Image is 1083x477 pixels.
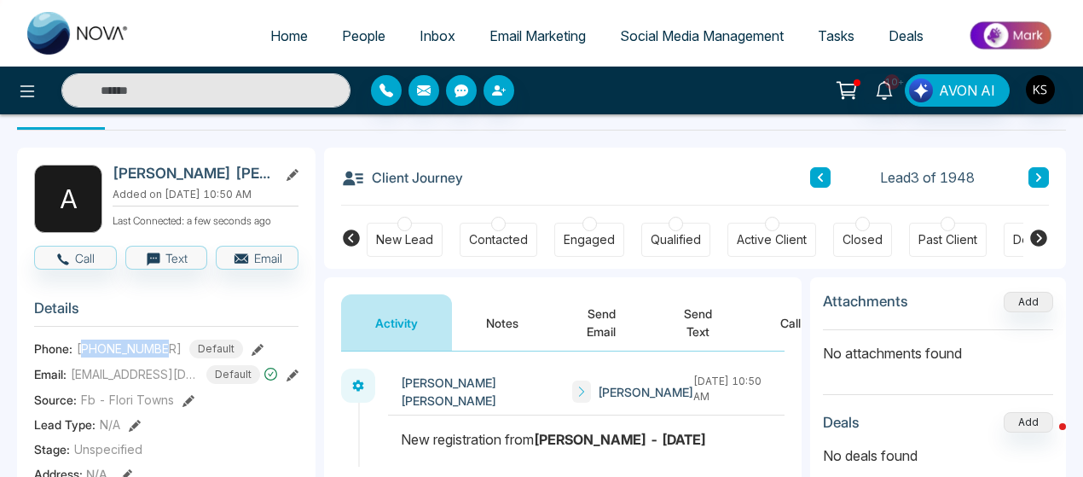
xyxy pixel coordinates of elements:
div: Active Client [737,231,807,248]
span: Social Media Management [620,27,784,44]
button: Notes [452,294,553,351]
span: Default [189,340,243,358]
img: Lead Flow [909,79,933,102]
a: People [325,20,403,52]
span: Home [270,27,308,44]
button: Send Text [650,294,746,351]
button: AVON AI [905,74,1010,107]
span: Source: [34,391,77,409]
button: Send Email [553,294,650,351]
span: AVON AI [939,80,995,101]
div: Qualified [651,231,701,248]
span: Lead Type: [34,416,96,433]
p: No deals found [823,445,1053,466]
span: Default [206,365,260,384]
span: Phone: [34,340,72,358]
img: User Avatar [1026,75,1055,104]
iframe: Intercom live chat [1025,419,1066,460]
a: Home [253,20,325,52]
a: Social Media Management [603,20,801,52]
span: 10+ [884,74,900,90]
span: [PERSON_NAME] [PERSON_NAME] [401,374,565,410]
span: Stage: [34,440,70,458]
button: Activity [341,294,452,351]
span: [EMAIL_ADDRESS][DOMAIN_NAME] [71,365,199,383]
span: People [342,27,385,44]
button: Add [1004,412,1053,433]
button: Call [746,294,835,351]
button: Add [1004,292,1053,312]
span: Fb - Flori Towns [81,391,174,409]
div: Engaged [564,231,615,248]
div: Contacted [469,231,528,248]
span: Tasks [818,27,854,44]
span: Email Marketing [489,27,586,44]
button: Email [216,246,298,270]
a: Email Marketing [472,20,603,52]
span: [PHONE_NUMBER] [77,340,182,358]
div: [DATE] 10:50 AM [693,374,772,410]
h3: Deals [823,414,860,431]
span: Add [1004,294,1053,308]
span: Lead 3 of 1948 [880,167,975,188]
a: Deals [872,20,941,52]
button: Text [125,246,208,270]
div: Past Client [918,231,977,248]
img: Market-place.gif [949,16,1073,55]
h3: Client Journey [341,165,463,190]
a: Tasks [801,20,872,52]
span: Email: [34,365,67,383]
button: Call [34,246,117,270]
a: 10+ [864,74,905,104]
span: Deals [889,27,924,44]
div: Closed [843,231,883,248]
h3: Details [34,300,298,326]
p: Last Connected: a few seconds ago [113,210,298,229]
div: A [34,165,102,233]
h2: [PERSON_NAME] [PERSON_NAME] [113,165,271,182]
span: N/A [100,416,120,433]
div: New Lead [376,231,433,248]
a: Inbox [403,20,472,52]
span: Unspecified [74,440,142,458]
span: [PERSON_NAME] [598,383,693,401]
img: Nova CRM Logo [27,12,130,55]
p: No attachments found [823,330,1053,364]
p: Added on [DATE] 10:50 AM [113,187,298,202]
span: Inbox [420,27,455,44]
h3: Attachments [823,293,908,310]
